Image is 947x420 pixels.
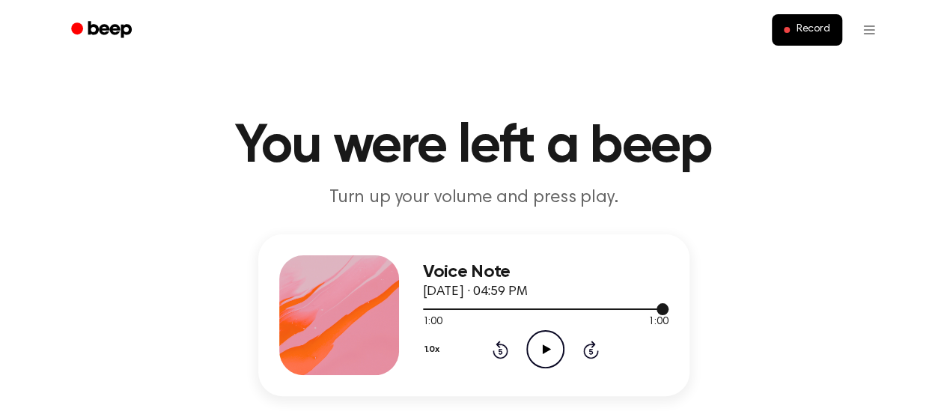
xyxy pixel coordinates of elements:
[648,314,668,330] span: 1:00
[772,14,841,46] button: Record
[186,186,761,210] p: Turn up your volume and press play.
[796,23,829,37] span: Record
[423,314,442,330] span: 1:00
[423,337,445,362] button: 1.0x
[851,12,887,48] button: Open menu
[423,285,528,299] span: [DATE] · 04:59 PM
[61,16,145,45] a: Beep
[91,120,857,174] h1: You were left a beep
[423,262,669,282] h3: Voice Note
